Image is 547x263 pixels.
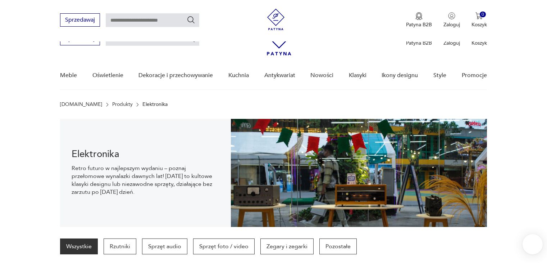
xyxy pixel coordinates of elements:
h1: Elektronika [72,150,219,159]
iframe: Smartsupp widget button [523,234,543,254]
p: Elektronika [142,102,168,107]
button: 0Koszyk [471,12,487,28]
a: Oświetlenie [92,62,123,89]
a: Dekoracje i przechowywanie [138,62,213,89]
p: Retro futuro w najlepszym wydaniu – poznaj przełomowe wynalazki dawnych lat! [DATE] to kultowe kl... [72,164,219,196]
a: Sprzęt foto / video [193,239,255,254]
img: Ikona medalu [415,12,423,20]
img: Ikonka użytkownika [448,12,455,19]
p: Koszyk [471,21,487,28]
img: 1e2beb14c5b1184affd67b363515b410.jpg [231,119,487,227]
button: Zaloguj [443,12,460,28]
a: Klasyki [349,62,366,89]
a: Rzutniki [104,239,136,254]
img: Patyna - sklep z meblami i dekoracjami vintage [265,9,287,30]
a: Produkty [112,102,133,107]
img: Ikona koszyka [475,12,483,19]
a: Wszystkie [60,239,98,254]
a: Style [433,62,446,89]
a: Antykwariat [264,62,295,89]
a: Sprzedawaj [60,18,100,23]
a: Ikony designu [382,62,418,89]
div: 0 [480,12,486,18]
a: Sprzedawaj [60,37,100,42]
a: Kuchnia [228,62,249,89]
a: Promocje [462,62,487,89]
p: Patyna B2B [406,21,432,28]
p: Koszyk [471,40,487,46]
a: [DOMAIN_NAME] [60,102,102,107]
a: Meble [60,62,77,89]
button: Patyna B2B [406,12,432,28]
p: Patyna B2B [406,40,432,46]
p: Zaloguj [443,40,460,46]
p: Zaloguj [443,21,460,28]
a: Nowości [310,62,333,89]
a: Ikona medaluPatyna B2B [406,12,432,28]
a: Pozostałe [319,239,357,254]
button: Sprzedawaj [60,13,100,27]
a: Sprzęt audio [142,239,187,254]
a: Zegary i zegarki [260,239,314,254]
button: Szukaj [187,15,195,24]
